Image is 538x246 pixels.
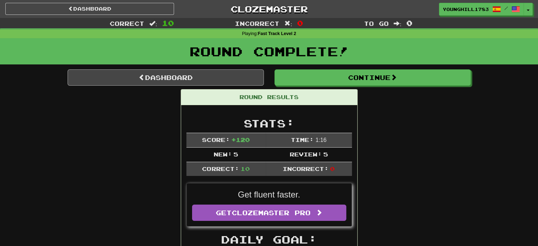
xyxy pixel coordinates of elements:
[284,21,292,27] span: :
[185,3,353,15] a: Clozemaster
[214,151,232,158] span: New:
[110,20,144,27] span: Correct
[439,3,524,16] a: YoungHill1783 /
[235,20,279,27] span: Incorrect
[232,209,311,217] span: Clozemaster Pro
[186,118,352,129] h2: Stats:
[233,151,238,158] span: 5
[68,69,264,86] a: Dashboard
[162,19,174,27] span: 10
[330,165,335,172] span: 0
[202,165,239,172] span: Correct:
[323,151,328,158] span: 5
[192,189,346,201] p: Get fluent faster.
[297,19,303,27] span: 0
[289,151,322,158] span: Review:
[231,136,250,143] span: + 120
[316,137,326,143] span: 1 : 16
[283,165,329,172] span: Incorrect:
[5,3,174,15] a: Dashboard
[2,44,536,58] h1: Round Complete!
[274,69,471,86] button: Continue
[258,31,296,36] strong: Fast Track Level 2
[364,20,389,27] span: To go
[186,234,352,245] h2: Daily Goal:
[504,6,508,11] span: /
[181,90,357,105] div: Round Results
[192,205,346,221] a: GetClozemaster Pro
[149,21,157,27] span: :
[241,165,250,172] span: 10
[394,21,401,27] span: :
[291,136,314,143] span: Time:
[202,136,230,143] span: Score:
[443,6,489,12] span: YoungHill1783
[406,19,412,27] span: 0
